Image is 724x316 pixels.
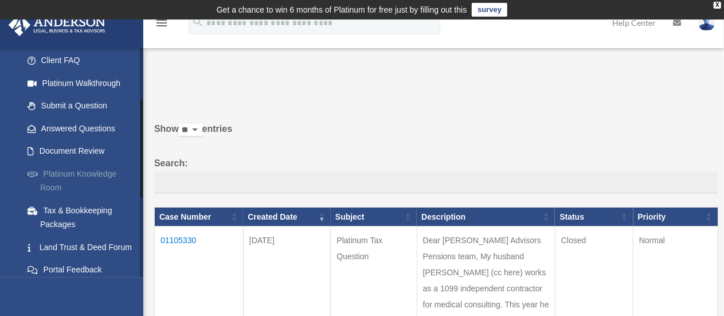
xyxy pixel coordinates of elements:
select: Showentries [179,124,202,137]
a: Client FAQ [16,49,153,72]
img: User Pic [698,14,715,31]
i: search [191,15,204,28]
th: Subject: activate to sort column ascending [331,207,417,227]
a: Portal Feedback [16,259,153,282]
a: Platinum Knowledge Room [16,162,153,199]
th: Case Number: activate to sort column ascending [155,207,244,227]
a: survey [472,3,507,17]
th: Status: activate to sort column ascending [555,207,633,227]
th: Created Date: activate to sort column ascending [243,207,331,227]
a: Submit a Question [16,95,153,118]
a: menu [155,20,169,30]
img: Anderson Advisors Platinum Portal [5,14,109,36]
label: Show entries [154,121,718,149]
a: Answered Questions [16,117,147,140]
a: Platinum Walkthrough [16,72,153,95]
th: Priority: activate to sort column ascending [633,207,718,227]
a: Tax & Bookkeeping Packages [16,199,153,236]
th: Description: activate to sort column ascending [417,207,555,227]
i: menu [155,16,169,30]
label: Search: [154,155,718,193]
div: close [714,2,721,9]
input: Search: [154,171,718,193]
div: Get a chance to win 6 months of Platinum for free just by filling out this [217,3,467,17]
a: Land Trust & Deed Forum [16,236,153,259]
a: Document Review [16,140,153,163]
